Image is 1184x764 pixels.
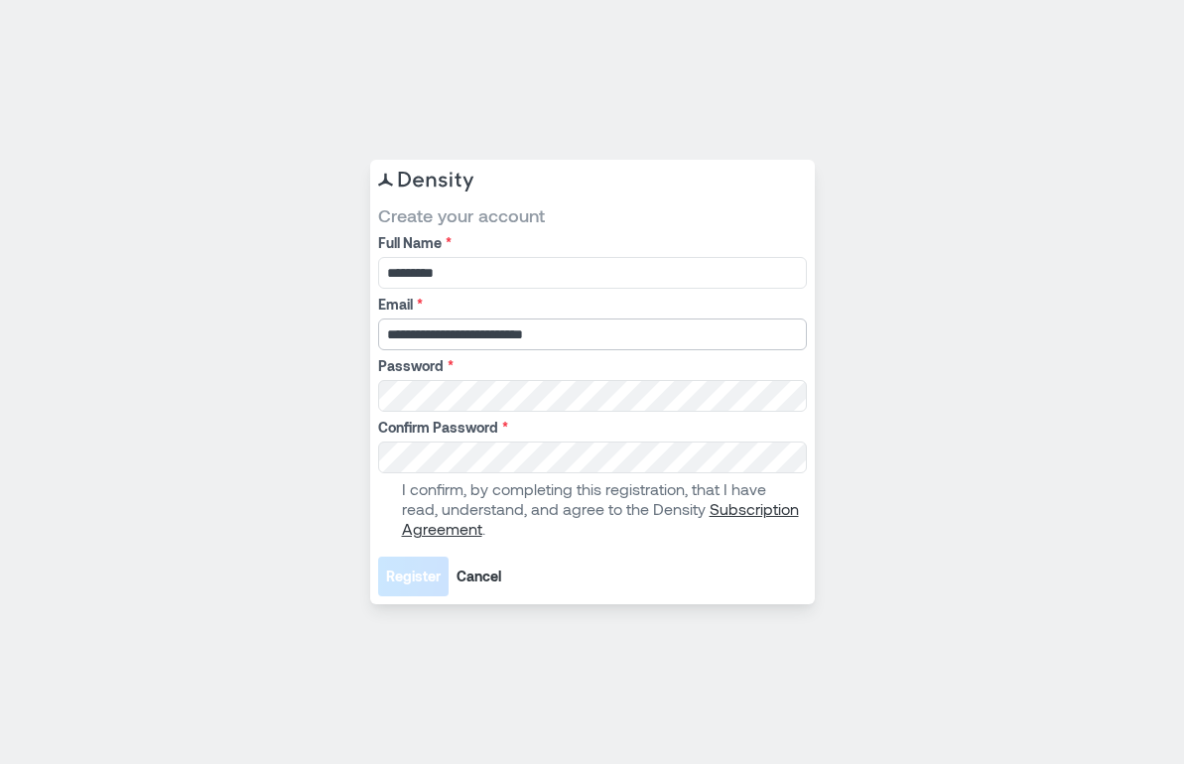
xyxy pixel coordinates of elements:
label: Full Name [378,233,803,253]
span: Register [386,567,441,586]
button: Cancel [449,557,509,596]
span: Create your account [378,203,807,227]
a: Subscription Agreement [402,499,799,538]
p: I confirm, by completing this registration, that I have read, understand, and agree to the Density . [402,479,803,539]
label: Email [378,295,803,315]
span: Cancel [457,567,501,586]
label: Confirm Password [378,418,803,438]
label: Password [378,356,803,376]
button: Register [378,557,449,596]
